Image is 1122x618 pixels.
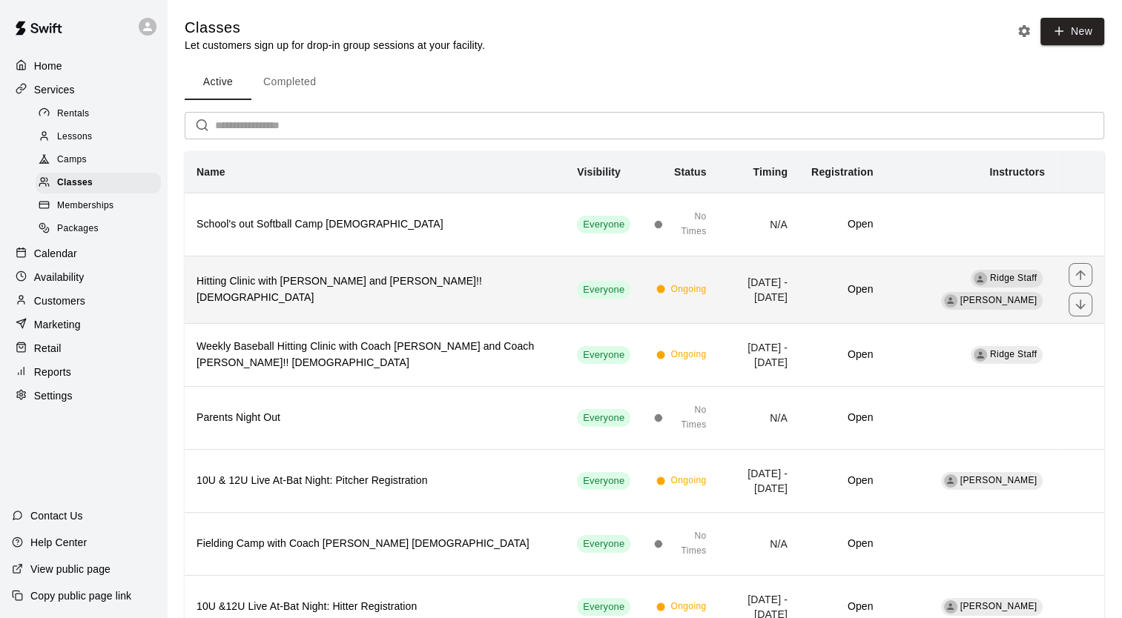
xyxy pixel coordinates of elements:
h6: Open [811,410,873,426]
span: [PERSON_NAME] [960,295,1037,305]
div: This service is visible to all of your customers [577,472,630,490]
td: N/A [719,387,799,450]
div: This service is visible to all of your customers [577,216,630,233]
span: Everyone [577,474,630,488]
span: Everyone [577,600,630,614]
span: Ongoing [670,599,706,614]
span: Ongoing [670,474,706,488]
a: Availability [12,266,155,288]
p: Customers [34,293,85,308]
p: Home [34,59,62,73]
p: Contact Us [30,508,83,523]
a: Lessons [36,125,167,148]
h6: Open [811,473,873,489]
b: Status [674,166,707,178]
h6: 10U &12U Live At-Bat Night: Hitter Registration [197,599,553,615]
p: Let customers sign up for drop-in group sessions at your facility. [185,38,485,53]
span: [PERSON_NAME] [960,601,1037,611]
td: [DATE] - [DATE] [719,256,799,323]
div: Reports [12,361,155,383]
span: Memberships [57,199,113,213]
h6: Open [811,282,873,298]
div: Cayden Sparks [944,294,957,308]
span: Everyone [577,537,630,551]
p: Calendar [34,246,77,261]
span: Camps [57,153,87,167]
h6: Open [811,599,873,615]
a: Retail [12,337,155,359]
div: This service is visible to all of your customers [577,535,630,553]
b: Visibility [577,166,621,178]
p: View public page [30,562,110,577]
span: No Times [668,210,707,239]
button: move item down [1069,293,1092,316]
b: Instructors [989,166,1045,178]
button: New [1040,18,1104,45]
span: [PERSON_NAME] [960,475,1037,485]
div: Ridge Staff [974,348,987,362]
a: Classes [36,172,167,195]
a: Memberships [36,195,167,218]
button: Completed [251,64,328,100]
a: Customers [12,290,155,312]
b: Registration [811,166,873,178]
div: This service is visible to all of your customers [577,281,630,299]
div: Memberships [36,196,161,216]
p: Marketing [34,317,81,332]
span: Ridge Staff [990,273,1037,283]
h6: Hitting Clinic with [PERSON_NAME] and [PERSON_NAME]!! [DEMOGRAPHIC_DATA] [197,273,553,306]
a: Home [12,55,155,77]
p: Retail [34,341,62,356]
a: Packages [36,218,167,241]
div: This service is visible to all of your customers [577,598,630,616]
div: Lessons [36,127,161,147]
button: Active [185,64,251,100]
a: Calendar [12,242,155,265]
span: Everyone [577,218,630,232]
h6: Open [811,216,873,233]
a: Services [12,79,155,101]
a: Settings [12,385,155,407]
b: Name [197,166,225,178]
h6: Parents Night Out [197,410,553,426]
button: Classes settings [1013,20,1035,42]
span: Classes [57,176,93,190]
span: Everyone [577,411,630,425]
span: Packages [57,222,99,236]
h5: Classes [185,18,485,38]
p: Reports [34,365,71,379]
h6: Fielding Camp with Coach [PERSON_NAME] [DEMOGRAPHIC_DATA] [197,536,553,552]
span: Lessons [57,130,93,144]
div: This service is visible to all of your customers [577,346,630,364]
td: N/A [719,513,799,576]
span: Rentals [57,107,90,122]
h6: School's out Softball Camp [DEMOGRAPHIC_DATA] [197,216,553,233]
div: Classes [36,173,161,193]
div: Camps [36,150,161,170]
td: [DATE] - [DATE] [719,450,799,513]
span: Ridge Staff [990,349,1037,359]
p: Services [34,82,75,97]
h6: Open [811,347,873,363]
a: Marketing [12,313,155,336]
span: Ongoing [670,282,706,297]
h6: Weekly Baseball Hitting Clinic with Coach [PERSON_NAME] and Coach [PERSON_NAME]!! [DEMOGRAPHIC_DATA] [197,339,553,371]
h6: 10U & 12U Live At-Bat Night: Pitcher Registration [197,473,553,489]
div: Ridge Staff [974,272,987,285]
a: Camps [36,149,167,172]
span: Ongoing [670,348,706,362]
span: Everyone [577,348,630,362]
h6: Open [811,536,873,552]
p: Availability [34,270,85,285]
div: Bryce Dahnert [944,474,957,488]
span: No Times [668,403,707,433]
p: Help Center [30,535,87,550]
